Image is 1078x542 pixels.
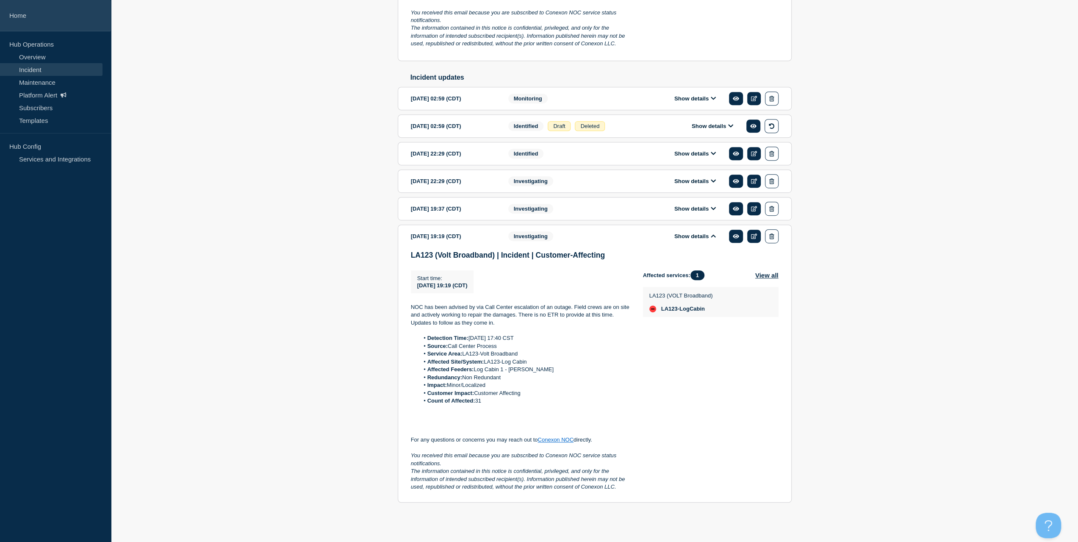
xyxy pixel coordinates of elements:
div: [DATE] 02:59 (CDT) [411,119,496,133]
li: Log Cabin 1 - [PERSON_NAME] [419,366,629,373]
span: Monitoring [508,94,548,103]
em: You received this email because you are subscribed to Conexon NOC service status notifications. [411,452,618,466]
strong: Affected Site/System: [427,359,484,365]
li: 31 [419,397,629,405]
strong: Source: [427,343,448,349]
span: Identified [508,121,544,131]
span: Investigating [508,204,553,214]
div: [DATE] 22:29 (CDT) [411,147,496,161]
div: [DATE] 19:19 (CDT) [411,229,496,243]
span: LA123-LogCabin [661,306,705,312]
span: Investigating [508,176,553,186]
strong: Service Area: [427,350,463,357]
em: The information contained in this notice is confidential, privileged, and only for the informatio... [411,468,626,490]
strong: Count of Affected: [427,397,475,404]
h2: Incident updates [410,74,792,81]
button: Show details [672,205,718,212]
iframe: Help Scout Beacon - Open [1036,513,1061,538]
button: Show details [672,95,718,102]
p: NOC has been advised by via Call Center escalation of an outage. Field crews are on site and acti... [411,303,629,327]
button: Show details [689,122,736,130]
div: down [649,306,656,312]
span: [DATE] 19:19 (CDT) [417,282,468,289]
div: Draft [548,121,571,131]
strong: Impact: [427,382,447,388]
button: Show details [672,150,718,157]
strong: Affected Feeders: [427,366,474,372]
p: LA123 (VOLT Broadband) [649,292,713,299]
li: LA123-Log Cabin [419,358,629,366]
li: Non Redundant [419,374,629,381]
li: Customer Affecting [419,389,629,397]
span: 1 [690,270,704,280]
span: Identified [508,149,544,158]
em: You received this email because you are subscribed to Conexon NOC service status notifications. [411,9,618,23]
span: Affected services: [643,270,709,280]
span: Investigating [508,231,553,241]
button: Show details [672,233,718,240]
h3: LA123 (Volt Broadband) | Incident | Customer-Affecting [411,251,779,260]
p: Start time : [417,275,468,281]
li: Call Center Process [419,342,629,350]
div: [DATE] 02:59 (CDT) [411,92,496,106]
a: Conexon NOC [538,436,574,443]
em: The information contained in this notice is confidential, privileged, and only for the informatio... [411,25,626,47]
strong: Detection Time: [427,335,468,341]
button: Show details [672,178,718,185]
div: Deleted [575,121,605,131]
p: For any questions or concerns you may reach out to directly. [411,436,629,444]
li: Minor/Localized [419,381,629,389]
li: LA123-Volt Broadband [419,350,629,358]
div: [DATE] 22:29 (CDT) [411,174,496,188]
button: View all [755,270,779,280]
li: [DATE] 17:40 CST [419,334,629,342]
strong: Redundancy: [427,374,462,381]
strong: Customer Impact: [427,390,474,396]
div: [DATE] 19:37 (CDT) [411,202,496,216]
